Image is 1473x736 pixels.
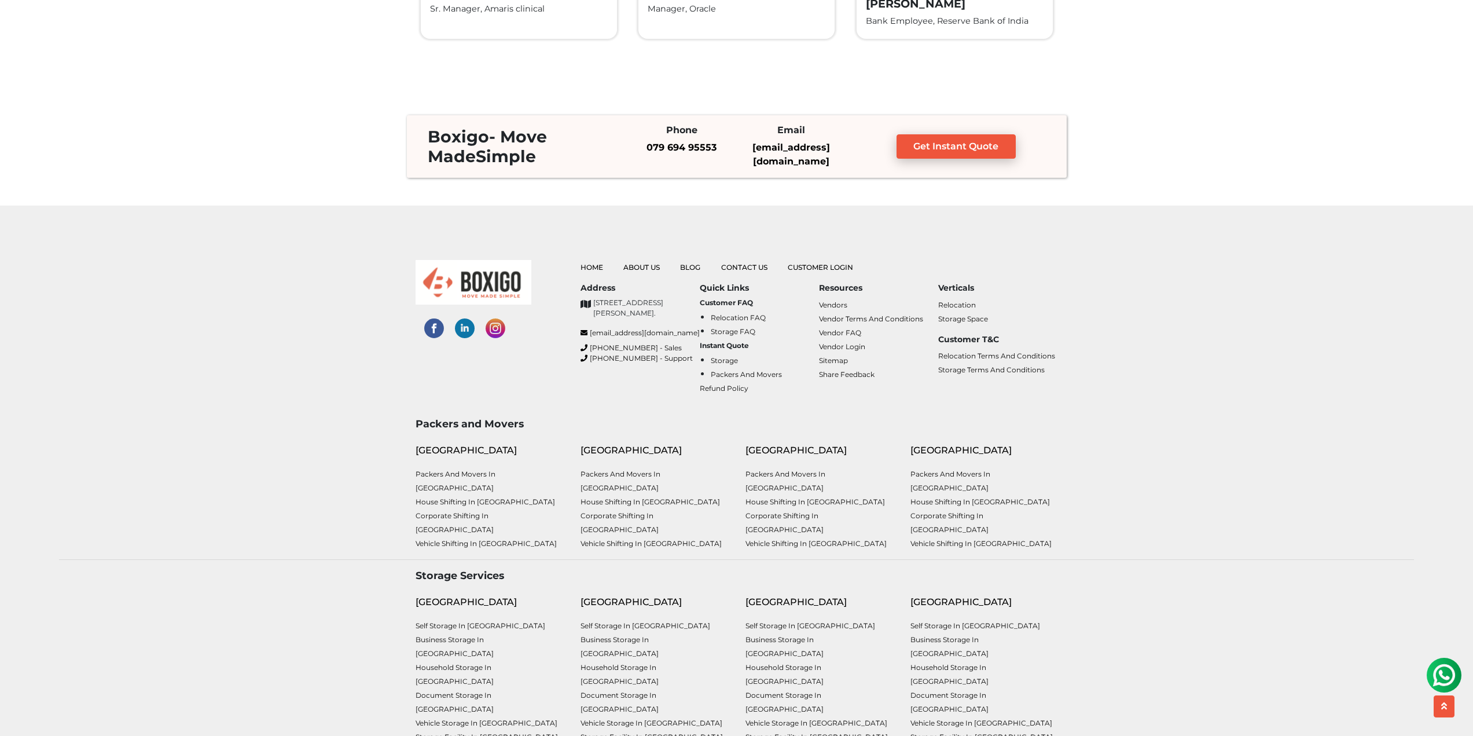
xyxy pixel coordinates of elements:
[700,298,753,307] b: Customer FAQ
[680,263,700,272] a: Blog
[418,127,616,166] h3: - Move Made
[745,691,824,713] a: Document Storage in [GEOGRAPHIC_DATA]
[910,444,1058,457] div: [GEOGRAPHIC_DATA]
[416,663,494,686] a: Household Storage in [GEOGRAPHIC_DATA]
[416,595,563,609] div: [GEOGRAPHIC_DATA]
[416,539,557,548] a: Vehicle shifting in [GEOGRAPHIC_DATA]
[745,621,875,630] a: Self Storage in [GEOGRAPHIC_DATA]
[416,418,1058,430] h3: Packers and Movers
[910,497,1050,506] a: House shifting in [GEOGRAPHIC_DATA]
[819,370,875,379] a: Share Feedback
[416,260,531,305] img: boxigo_logo_small
[424,318,444,338] img: facebook-social-links
[745,470,825,492] a: Packers and Movers in [GEOGRAPHIC_DATA]
[910,635,989,658] a: Business Storage in [GEOGRAPHIC_DATA]
[416,470,495,492] a: Packers and Movers in [GEOGRAPHIC_DATA]
[1434,695,1454,717] button: scroll up
[910,511,989,534] a: Corporate Shifting in [GEOGRAPHIC_DATA]
[581,444,728,457] div: [GEOGRAPHIC_DATA]
[788,263,853,272] a: Customer Login
[623,263,660,272] a: About Us
[938,351,1055,360] a: Relocation Terms and Conditions
[416,621,545,630] a: Self Storage in [GEOGRAPHIC_DATA]
[819,301,847,309] a: Vendors
[938,283,1057,293] h6: Verticals
[581,595,728,609] div: [GEOGRAPHIC_DATA]
[910,470,990,492] a: Packers and Movers in [GEOGRAPHIC_DATA]
[581,719,722,727] a: Vehicle Storage in [GEOGRAPHIC_DATA]
[428,127,489,147] span: Boxigo
[745,511,824,534] a: Corporate Shifting in [GEOGRAPHIC_DATA]
[752,142,830,167] a: [EMAIL_ADDRESS][DOMAIN_NAME]
[581,621,710,630] a: Self Storage in [GEOGRAPHIC_DATA]
[819,283,938,293] h6: Resources
[416,719,557,727] a: Vehicle Storage in [GEOGRAPHIC_DATA]
[711,327,755,336] a: Storage FAQ
[648,3,825,16] p: Manager, Oracle
[745,497,885,506] a: House shifting in [GEOGRAPHIC_DATA]
[910,595,1058,609] div: [GEOGRAPHIC_DATA]
[430,3,608,16] p: Sr. Manager, Amaris clinical
[910,663,989,686] a: Household Storage in [GEOGRAPHIC_DATA]
[819,314,923,323] a: Vendor Terms and Conditions
[581,263,603,272] a: Home
[910,691,989,713] a: Document Storage in [GEOGRAPHIC_DATA]
[938,365,1045,374] a: Storage Terms and Conditions
[581,635,659,658] a: Business Storage in [GEOGRAPHIC_DATA]
[581,343,700,353] a: [PHONE_NUMBER] - Sales
[416,635,494,658] a: Business Storage in [GEOGRAPHIC_DATA]
[745,635,824,658] a: Business Storage in [GEOGRAPHIC_DATA]
[711,370,782,379] a: Packers and Movers
[711,313,766,322] a: Relocation FAQ
[486,318,505,338] img: instagram-social-links
[938,314,988,323] a: Storage Space
[416,444,563,457] div: [GEOGRAPHIC_DATA]
[581,691,659,713] a: Document Storage in [GEOGRAPHIC_DATA]
[581,470,660,492] a: Packers and Movers in [GEOGRAPHIC_DATA]
[700,384,748,393] a: Refund Policy
[938,301,976,309] a: Relocation
[416,691,494,713] a: Document Storage in [GEOGRAPHIC_DATA]
[581,539,722,548] a: Vehicle shifting in [GEOGRAPHIC_DATA]
[745,663,824,686] a: Household Storage in [GEOGRAPHIC_DATA]
[897,134,1016,159] a: Get Instant Quote
[910,621,1040,630] a: Self Storage in [GEOGRAPHIC_DATA]
[416,569,1058,581] h3: Storage Services
[700,283,819,293] h6: Quick Links
[593,298,700,318] p: [STREET_ADDRESS][PERSON_NAME].
[12,12,35,35] img: whatsapp-icon.svg
[711,356,738,365] a: Storage
[581,328,700,338] a: [EMAIL_ADDRESS][DOMAIN_NAME]
[745,719,887,727] a: Vehicle Storage in [GEOGRAPHIC_DATA]
[819,342,865,351] a: Vendor Login
[581,353,700,364] a: [PHONE_NUMBER] - Support
[721,263,767,272] a: Contact Us
[745,595,893,609] div: [GEOGRAPHIC_DATA]
[819,328,861,337] a: Vendor FAQ
[745,444,893,457] div: [GEOGRAPHIC_DATA]
[819,356,848,365] a: Sitemap
[455,318,475,338] img: linked-in-social-links
[700,341,749,350] b: Instant Quote
[581,663,659,686] a: Household Storage in [GEOGRAPHIC_DATA]
[416,497,555,506] a: House shifting in [GEOGRAPHIC_DATA]
[581,283,700,293] h6: Address
[938,335,1057,345] h6: Customer T&C
[476,147,536,166] span: Simple
[636,125,728,136] h6: Phone
[581,497,720,506] a: House shifting in [GEOGRAPHIC_DATA]
[416,511,494,534] a: Corporate Shifting in [GEOGRAPHIC_DATA]
[646,142,717,153] a: 079 694 95553
[910,539,1052,548] a: Vehicle shifting in [GEOGRAPHIC_DATA]
[745,125,837,136] h6: Email
[581,511,659,534] a: Corporate Shifting in [GEOGRAPHIC_DATA]
[866,15,1044,28] p: Bank Employee, Reserve Bank of India
[745,539,887,548] a: Vehicle shifting in [GEOGRAPHIC_DATA]
[910,719,1052,727] a: Vehicle Storage in [GEOGRAPHIC_DATA]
